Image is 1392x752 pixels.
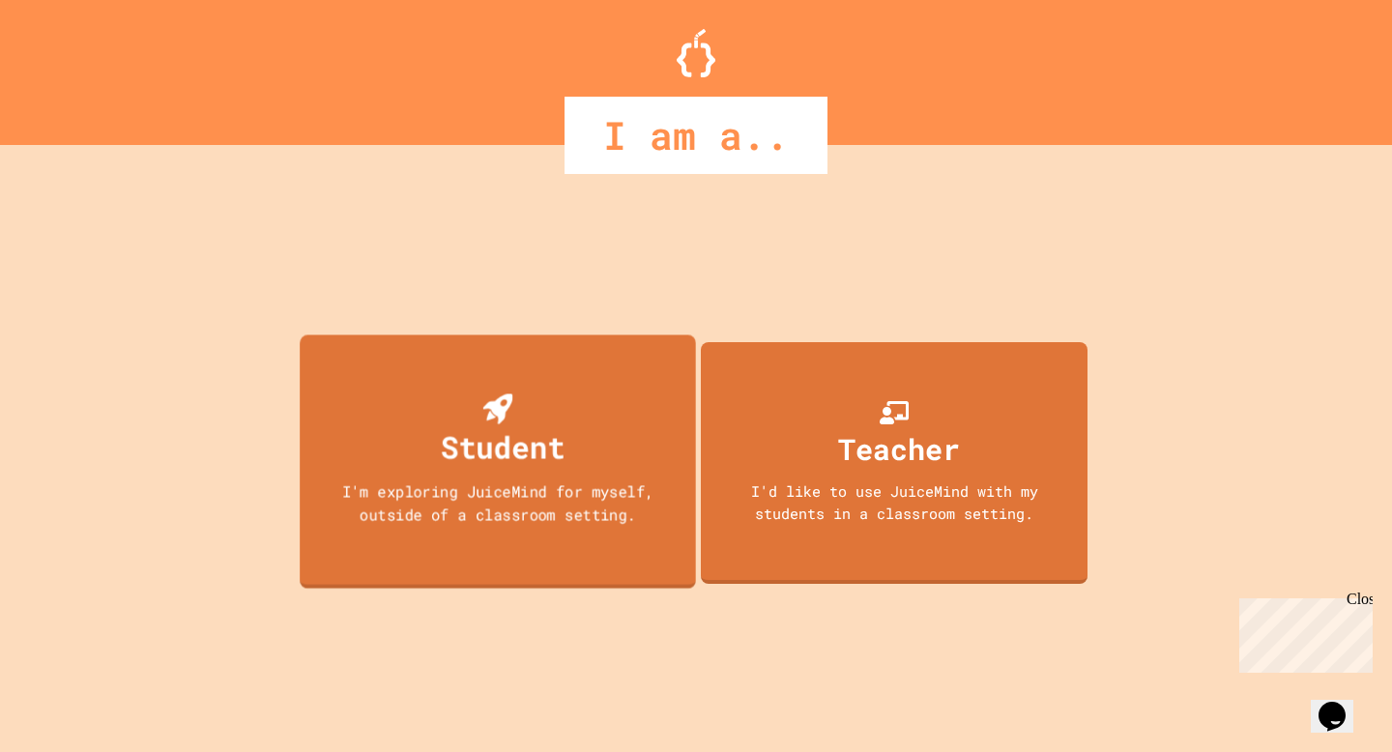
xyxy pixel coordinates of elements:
[320,480,677,526] div: I'm exploring JuiceMind for myself, outside of a classroom setting.
[565,97,827,174] div: I am a..
[441,424,565,470] div: Student
[720,480,1068,524] div: I'd like to use JuiceMind with my students in a classroom setting.
[1311,675,1373,733] iframe: chat widget
[8,8,133,123] div: Chat with us now!Close
[1232,591,1373,673] iframe: chat widget
[677,29,715,77] img: Logo.svg
[838,427,960,471] div: Teacher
